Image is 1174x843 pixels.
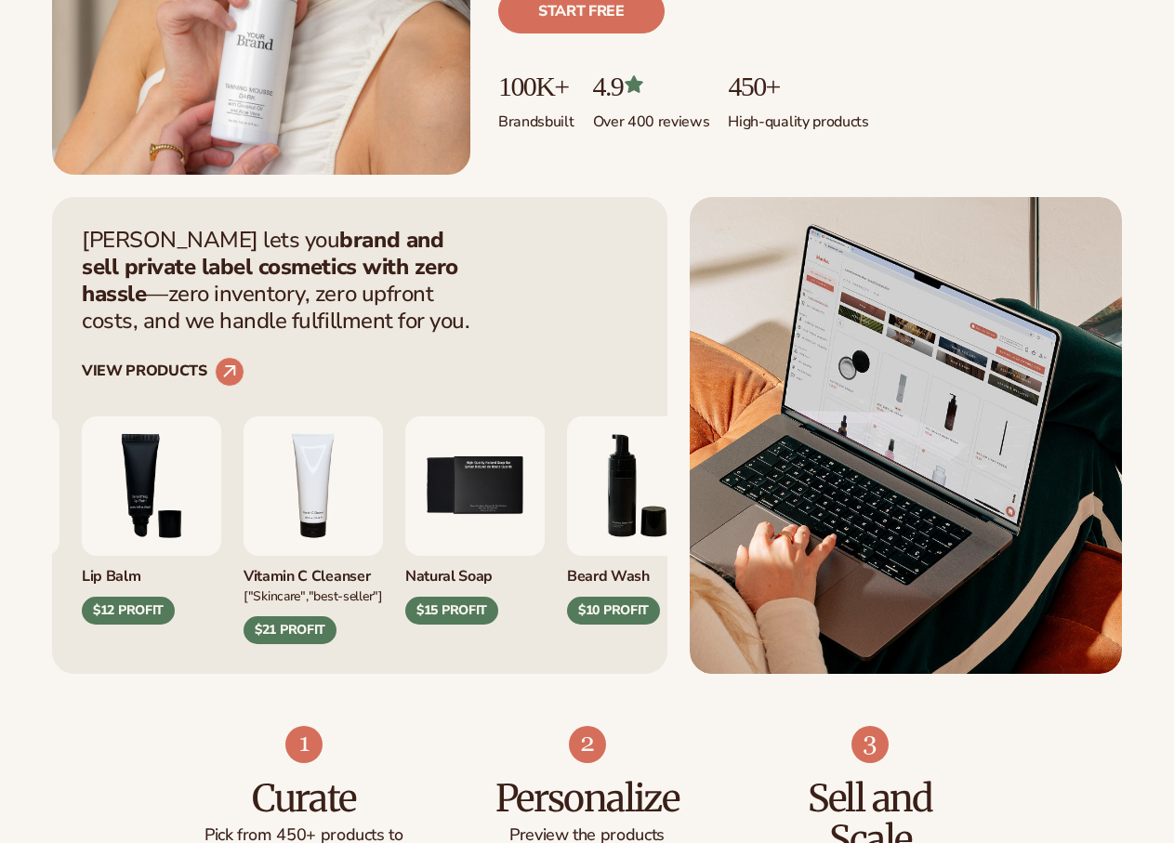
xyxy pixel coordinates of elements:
[244,556,383,586] div: Vitamin C Cleanser
[567,556,706,586] div: Beard Wash
[405,416,545,556] img: Nature bar of soap.
[405,556,545,586] div: Natural Soap
[567,416,706,626] div: 6 / 9
[82,227,481,334] p: [PERSON_NAME] lets you —zero inventory, zero upfront costs, and we handle fulfillment for you.
[690,197,1122,674] img: Shopify Image 5
[285,726,323,763] img: Shopify Image 7
[498,101,574,132] p: Brands built
[82,225,458,309] strong: brand and sell private label cosmetics with zero hassle
[567,597,660,625] div: $10 PROFIT
[567,416,706,556] img: Foaming beard wash.
[244,416,383,645] div: 4 / 9
[82,416,221,556] img: Smoothing lip balm.
[482,778,692,819] h3: Personalize
[593,71,710,101] p: 4.9
[82,556,221,586] div: Lip Balm
[593,101,710,132] p: Over 400 reviews
[244,616,336,644] div: $21 PROFIT
[200,778,409,819] h3: Curate
[569,726,606,763] img: Shopify Image 8
[82,416,221,626] div: 3 / 9
[82,357,244,387] a: VIEW PRODUCTS
[244,416,383,556] img: Vitamin c cleanser.
[498,71,574,101] p: 100K+
[728,71,868,101] p: 450+
[405,597,498,625] div: $15 PROFIT
[851,726,889,763] img: Shopify Image 9
[82,597,175,625] div: $12 PROFIT
[405,416,545,626] div: 5 / 9
[728,101,868,132] p: High-quality products
[244,586,383,605] div: ["Skincare","Best-seller"]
